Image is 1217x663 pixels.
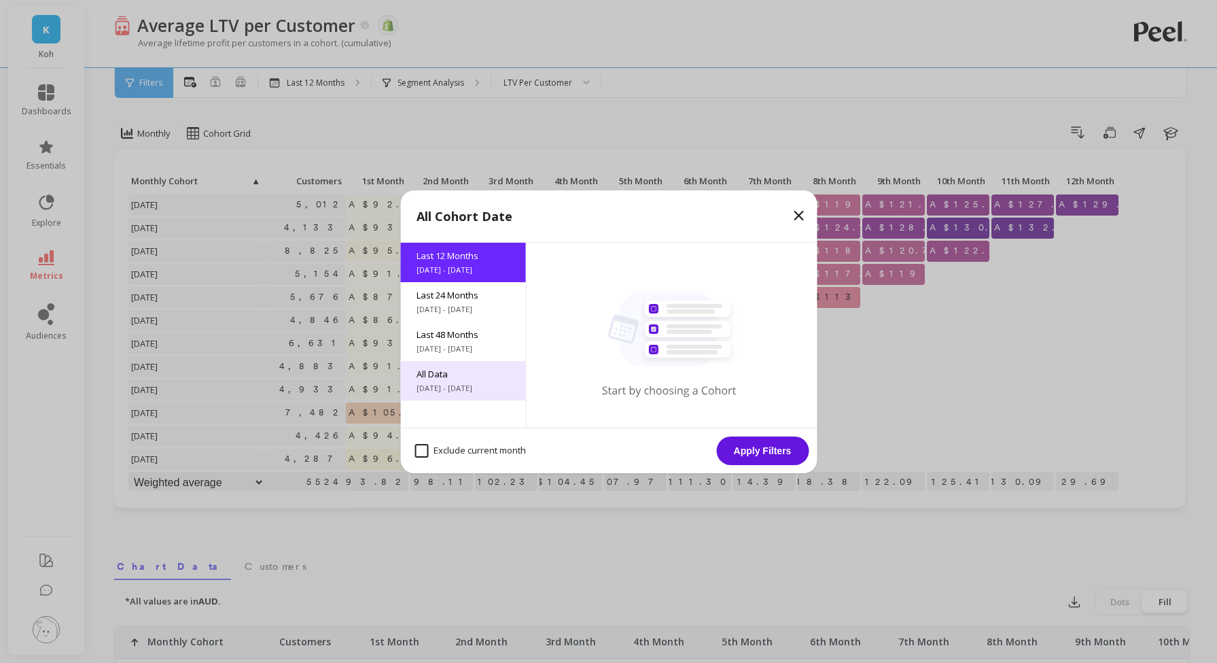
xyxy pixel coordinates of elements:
span: [DATE] - [DATE] [417,265,509,275]
button: Apply Filters [716,437,809,465]
span: Last 12 Months [417,250,509,262]
span: Last 24 Months [417,289,509,301]
span: All Data [417,368,509,380]
p: All Cohort Date [417,207,512,226]
span: [DATE] - [DATE] [417,304,509,315]
span: [DATE] - [DATE] [417,383,509,394]
span: [DATE] - [DATE] [417,343,509,354]
span: Last 48 Months [417,328,509,341]
span: Exclude current month [415,444,526,458]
